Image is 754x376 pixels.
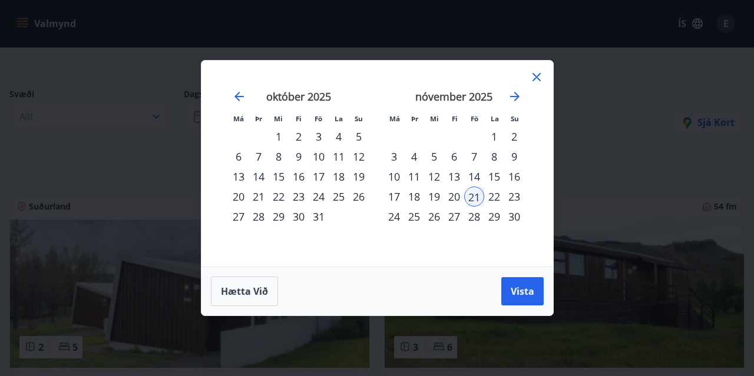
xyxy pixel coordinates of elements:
div: 18 [404,187,424,207]
small: La [335,114,343,123]
div: 12 [349,147,369,167]
td: Choose laugardagur, 25. október 2025 as your check-out date. It’s available. [329,187,349,207]
div: 14 [249,167,269,187]
div: 27 [444,207,464,227]
small: La [491,114,499,123]
div: 21 [249,187,269,207]
div: 26 [349,187,369,207]
div: 19 [349,167,369,187]
div: 28 [249,207,269,227]
div: 1 [484,127,504,147]
td: Choose þriðjudagur, 18. nóvember 2025 as your check-out date. It’s available. [404,187,424,207]
td: Choose laugardagur, 18. október 2025 as your check-out date. It’s available. [329,167,349,187]
div: 30 [289,207,309,227]
div: 16 [504,167,524,187]
div: 24 [384,207,404,227]
div: 16 [289,167,309,187]
td: Choose miðvikudagur, 12. nóvember 2025 as your check-out date. It’s available. [424,167,444,187]
td: Choose föstudagur, 31. október 2025 as your check-out date. It’s available. [309,207,329,227]
td: Choose fimmtudagur, 9. október 2025 as your check-out date. It’s available. [289,147,309,167]
div: 23 [289,187,309,207]
td: Choose sunnudagur, 19. október 2025 as your check-out date. It’s available. [349,167,369,187]
div: 12 [424,167,444,187]
td: Choose laugardagur, 11. október 2025 as your check-out date. It’s available. [329,147,349,167]
td: Choose fimmtudagur, 2. október 2025 as your check-out date. It’s available. [289,127,309,147]
div: 11 [329,147,349,167]
div: 15 [269,167,289,187]
div: 25 [404,207,424,227]
td: Choose laugardagur, 22. nóvember 2025 as your check-out date. It’s available. [484,187,504,207]
div: 9 [289,147,309,167]
td: Choose fimmtudagur, 30. október 2025 as your check-out date. It’s available. [289,207,309,227]
div: 20 [229,187,249,207]
td: Choose þriðjudagur, 25. nóvember 2025 as your check-out date. It’s available. [404,207,424,227]
div: 7 [249,147,269,167]
td: Choose miðvikudagur, 5. nóvember 2025 as your check-out date. It’s available. [424,147,444,167]
td: Choose mánudagur, 6. október 2025 as your check-out date. It’s available. [229,147,249,167]
small: Mi [274,114,283,123]
small: Mi [430,114,439,123]
td: Choose fimmtudagur, 20. nóvember 2025 as your check-out date. It’s available. [444,187,464,207]
span: Hætta við [221,285,268,298]
div: 23 [504,187,524,207]
div: Move backward to switch to the previous month. [232,89,246,104]
div: Move forward to switch to the next month. [508,89,522,104]
div: 5 [349,127,369,147]
td: Choose þriðjudagur, 28. október 2025 as your check-out date. It’s available. [249,207,269,227]
td: Choose föstudagur, 3. október 2025 as your check-out date. It’s available. [309,127,329,147]
div: 29 [269,207,289,227]
button: Vista [501,277,544,305]
div: 14 [464,167,484,187]
td: Choose mánudagur, 20. október 2025 as your check-out date. It’s available. [229,187,249,207]
td: Choose sunnudagur, 2. nóvember 2025 as your check-out date. It’s available. [504,127,524,147]
div: 22 [484,187,504,207]
td: Choose þriðjudagur, 21. október 2025 as your check-out date. It’s available. [249,187,269,207]
td: Choose föstudagur, 17. október 2025 as your check-out date. It’s available. [309,167,329,187]
td: Choose sunnudagur, 9. nóvember 2025 as your check-out date. It’s available. [504,147,524,167]
td: Choose laugardagur, 4. október 2025 as your check-out date. It’s available. [329,127,349,147]
td: Choose sunnudagur, 12. október 2025 as your check-out date. It’s available. [349,147,369,167]
td: Choose fimmtudagur, 6. nóvember 2025 as your check-out date. It’s available. [444,147,464,167]
td: Choose laugardagur, 29. nóvember 2025 as your check-out date. It’s available. [484,207,504,227]
div: 31 [309,207,329,227]
small: Má [389,114,400,123]
div: 7 [464,147,484,167]
div: 15 [484,167,504,187]
div: 13 [229,167,249,187]
small: Þr [411,114,418,123]
td: Choose þriðjudagur, 11. nóvember 2025 as your check-out date. It’s available. [404,167,424,187]
div: Calendar [216,75,539,252]
div: 3 [309,127,329,147]
td: Choose laugardagur, 15. nóvember 2025 as your check-out date. It’s available. [484,167,504,187]
div: 28 [464,207,484,227]
small: Su [511,114,519,123]
div: 6 [444,147,464,167]
div: 27 [229,207,249,227]
td: Choose föstudagur, 28. nóvember 2025 as your check-out date. It’s available. [464,207,484,227]
td: Choose sunnudagur, 30. nóvember 2025 as your check-out date. It’s available. [504,207,524,227]
td: Choose fimmtudagur, 23. október 2025 as your check-out date. It’s available. [289,187,309,207]
small: Fi [452,114,458,123]
div: 25 [329,187,349,207]
div: 18 [329,167,349,187]
td: Choose mánudagur, 24. nóvember 2025 as your check-out date. It’s available. [384,207,404,227]
div: 13 [444,167,464,187]
div: 22 [269,187,289,207]
div: 1 [269,127,289,147]
div: 17 [309,167,329,187]
td: Choose laugardagur, 1. nóvember 2025 as your check-out date. It’s available. [484,127,504,147]
div: 4 [329,127,349,147]
small: Fö [315,114,322,123]
td: Choose föstudagur, 7. nóvember 2025 as your check-out date. It’s available. [464,147,484,167]
div: 4 [404,147,424,167]
button: Hætta við [211,277,278,306]
td: Choose laugardagur, 8. nóvember 2025 as your check-out date. It’s available. [484,147,504,167]
small: Fö [471,114,478,123]
td: Choose sunnudagur, 26. október 2025 as your check-out date. It’s available. [349,187,369,207]
div: 10 [309,147,329,167]
td: Choose miðvikudagur, 26. nóvember 2025 as your check-out date. It’s available. [424,207,444,227]
div: 9 [504,147,524,167]
td: Choose mánudagur, 17. nóvember 2025 as your check-out date. It’s available. [384,187,404,207]
td: Choose þriðjudagur, 4. nóvember 2025 as your check-out date. It’s available. [404,147,424,167]
span: Vista [511,285,534,298]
